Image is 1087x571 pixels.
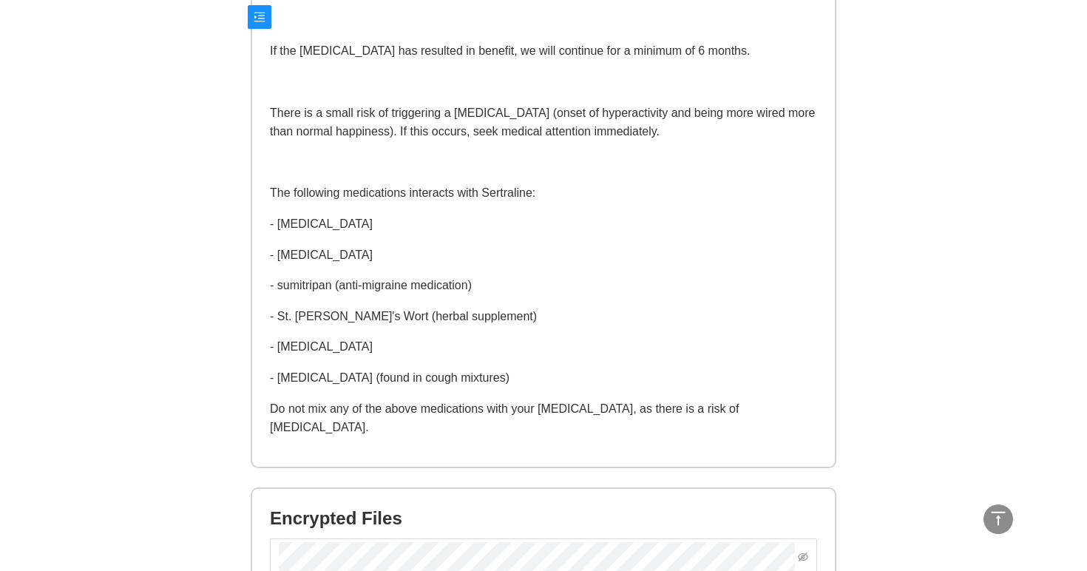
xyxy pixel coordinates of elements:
[270,507,817,530] h2: Encrypted Files
[989,510,1007,527] span: vertical-align-top
[270,399,817,437] p: Do not mix any of the above medications with your [MEDICAL_DATA], as there is a risk of [MEDICAL_...
[270,41,817,61] p: If the [MEDICAL_DATA] has resulted in benefit, we will continue for a minimum of 6 months.
[270,276,817,295] p: - sumitripan (anti-migraine medication)
[270,214,817,234] p: - [MEDICAL_DATA]
[270,368,817,388] p: - [MEDICAL_DATA] (found in cough mixtures)
[248,11,271,23] span: menu-unfold
[270,307,817,326] p: - St. [PERSON_NAME]'s Wort (herbal supplement)
[270,183,817,203] p: The following medications interacts with Sertraline:
[270,337,817,357] p: - [MEDICAL_DATA]
[270,104,817,141] p: There is a small risk of triggering a [MEDICAL_DATA] (onset of hyperactivity and being more wired...
[270,246,817,265] p: - [MEDICAL_DATA]
[248,5,271,29] button: menu-unfold
[798,552,808,562] span: eye-invisible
